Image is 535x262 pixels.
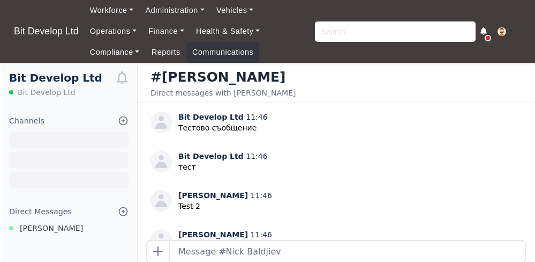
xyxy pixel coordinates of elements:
span: 11:46 [251,230,272,239]
div: Direct Messages [9,206,72,218]
h3: #[PERSON_NAME] [150,69,296,85]
span: Bit Develop Ltd [9,20,84,42]
span: 11:46 [251,191,272,200]
span: Bit Develop Ltd [178,152,244,161]
iframe: Chat Widget [481,210,535,262]
span: [PERSON_NAME] [20,222,83,235]
p: Test 2 [178,201,272,212]
p: Тестово съобщение [178,122,268,134]
p: тест [178,162,268,173]
span: Bit Develop Ltd [18,87,76,98]
a: Reports [146,42,186,63]
a: Operations [84,21,142,42]
input: Search... [315,21,476,42]
a: Finance [142,21,190,42]
a: Bit Develop Ltd [9,21,84,42]
a: Communications [186,42,260,63]
a: [PERSON_NAME] [1,222,137,235]
span: 11:46 [246,152,267,161]
a: Health & Safety [190,21,266,42]
span: [PERSON_NAME] [178,191,248,200]
a: Compliance [84,42,146,63]
span: 11:46 [246,113,267,121]
h1: Bit Develop Ltd [9,71,116,85]
div: Channels [9,115,44,127]
span: Bit Develop Ltd [178,113,244,121]
div: Direct messages with [PERSON_NAME] [150,88,296,98]
span: [PERSON_NAME] [178,230,248,239]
